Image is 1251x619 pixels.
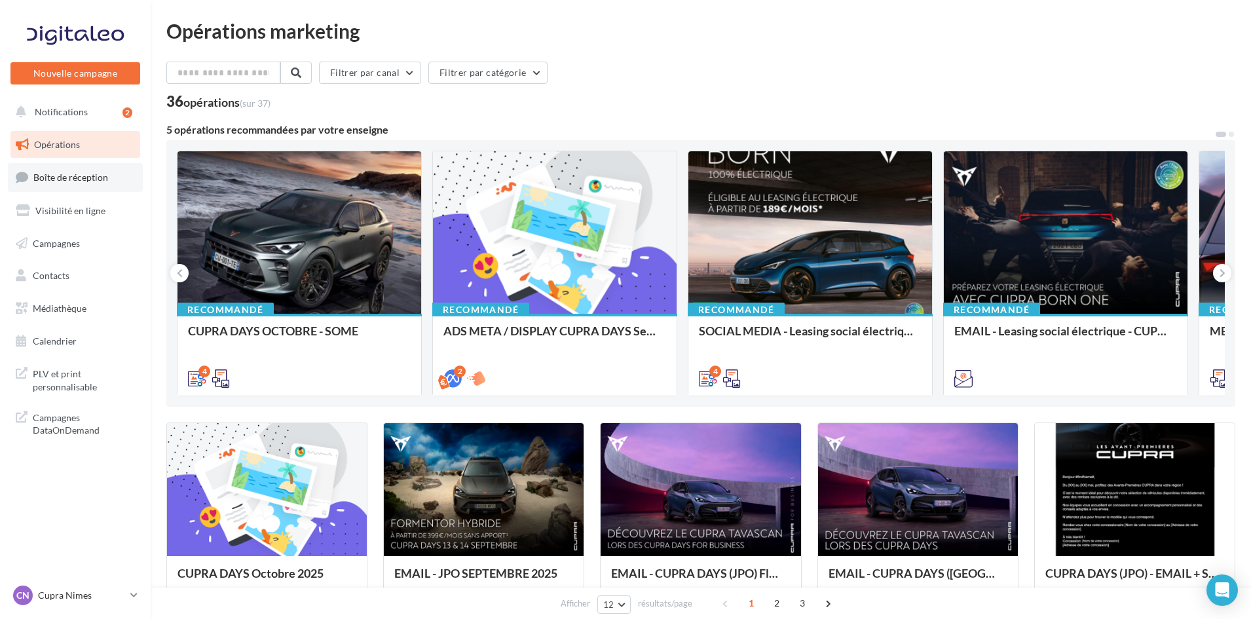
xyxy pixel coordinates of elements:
[34,139,80,150] span: Opérations
[38,589,125,602] p: Cupra Nimes
[33,270,69,281] span: Contacts
[166,94,271,109] div: 36
[198,366,210,377] div: 4
[240,98,271,109] span: (sur 37)
[33,237,80,248] span: Campagnes
[8,328,143,355] a: Calendrier
[638,597,692,610] span: résultats/page
[688,303,785,317] div: Recommandé
[603,599,614,610] span: 12
[8,131,143,159] a: Opérations
[432,303,529,317] div: Recommandé
[35,106,88,117] span: Notifications
[33,335,77,347] span: Calendrier
[166,124,1214,135] div: 5 opérations recommandées par votre enseigne
[33,409,135,437] span: Campagnes DataOnDemand
[766,593,787,614] span: 2
[428,62,548,84] button: Filtrer par catégorie
[188,324,411,350] div: CUPRA DAYS OCTOBRE - SOME
[8,295,143,322] a: Médiathèque
[699,324,922,350] div: SOCIAL MEDIA - Leasing social électrique - CUPRA Born
[122,107,132,118] div: 2
[16,589,29,602] span: CN
[33,365,135,393] span: PLV et print personnalisable
[561,597,590,610] span: Afficher
[8,163,143,191] a: Boîte de réception
[8,403,143,442] a: Campagnes DataOnDemand
[741,593,762,614] span: 1
[166,21,1235,41] div: Opérations marketing
[319,62,421,84] button: Filtrer par canal
[8,98,138,126] button: Notifications 2
[709,366,721,377] div: 4
[35,205,105,216] span: Visibilité en ligne
[829,567,1007,593] div: EMAIL - CUPRA DAYS ([GEOGRAPHIC_DATA]) Private Générique
[8,262,143,290] a: Contacts
[8,197,143,225] a: Visibilité en ligne
[394,567,573,593] div: EMAIL - JPO SEPTEMBRE 2025
[443,324,666,350] div: ADS META / DISPLAY CUPRA DAYS Septembre 2025
[177,303,274,317] div: Recommandé
[183,96,271,108] div: opérations
[177,567,356,593] div: CUPRA DAYS Octobre 2025
[33,172,108,183] span: Boîte de réception
[8,230,143,257] a: Campagnes
[1045,567,1224,593] div: CUPRA DAYS (JPO) - EMAIL + SMS
[10,583,140,608] a: CN Cupra Nimes
[943,303,1040,317] div: Recommandé
[33,303,86,314] span: Médiathèque
[8,360,143,398] a: PLV et print personnalisable
[1206,574,1238,606] div: Open Intercom Messenger
[454,366,466,377] div: 2
[792,593,813,614] span: 3
[954,324,1177,350] div: EMAIL - Leasing social électrique - CUPRA Born One
[597,595,631,614] button: 12
[10,62,140,84] button: Nouvelle campagne
[611,567,790,593] div: EMAIL - CUPRA DAYS (JPO) Fleet Générique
